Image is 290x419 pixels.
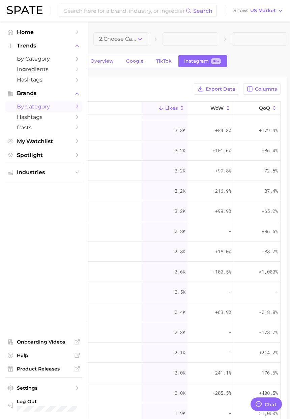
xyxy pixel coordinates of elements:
[175,328,185,336] span: 2.3k
[17,152,71,158] span: Spotlight
[17,385,71,391] span: Settings
[194,83,239,95] button: Export Data
[5,88,82,98] button: Brands
[17,56,71,62] span: by Category
[275,288,278,296] span: -
[17,138,71,144] span: My Watchlist
[120,55,149,67] a: Google
[212,268,231,276] span: +100.5%
[17,366,71,372] span: Product Releases
[5,337,82,347] a: Onboarding Videos
[212,187,231,195] span: -216.9%
[17,124,71,131] span: Posts
[175,248,185,256] span: 2.8k
[175,389,185,397] span: 2.0k
[215,207,231,215] span: +99.9%
[150,55,177,67] a: TikTok
[193,8,212,14] span: Search
[212,389,231,397] span: -205.5%
[5,122,82,133] a: Posts
[262,147,278,155] span: +86.4%
[233,9,248,12] span: Show
[5,396,82,414] a: Log out. Currently logged in with e-mail yumi.toki@spate.nyc.
[5,74,82,85] a: Hashtags
[212,369,231,377] span: -241.1%
[175,147,185,155] span: 3.2k
[17,43,71,49] span: Trends
[259,389,278,397] span: +400.5%
[262,248,278,256] span: -88.7%
[5,54,82,64] a: by Category
[175,288,185,296] span: 2.5k
[178,55,227,67] a: InstagramBeta
[90,58,114,64] span: Overview
[215,308,231,316] span: +63.9%
[175,268,185,276] span: 2.6k
[175,207,185,215] span: 3.2k
[5,383,82,393] a: Settings
[17,66,71,72] span: Ingredients
[215,126,231,134] span: +84.3%
[262,167,278,175] span: +72.5%
[17,169,71,175] span: Industries
[156,58,172,64] span: TikTok
[259,410,278,416] span: >1,000%
[5,41,82,51] button: Trends
[5,101,82,112] a: by Category
[175,187,185,195] span: 3.2k
[142,102,188,115] button: Likes
[17,339,71,345] span: Onboarding Videos
[175,167,185,175] span: 3.2k
[212,147,231,155] span: +101.6%
[262,187,278,195] span: -87.4%
[5,350,82,360] a: Help
[232,6,285,15] button: ShowUS Market
[184,58,209,64] span: Instagram
[85,55,119,67] a: Overview
[7,6,42,14] img: SPATE
[259,369,278,377] span: -176.6%
[259,308,278,316] span: -218.8%
[126,58,144,64] span: Google
[259,349,278,357] span: +214.2%
[5,136,82,147] a: My Watchlist
[175,126,185,134] span: 3.3k
[215,248,231,256] span: +18.0%
[229,409,231,417] span: -
[63,5,186,17] input: Search here for a brand, industry, or ingredient
[17,352,71,358] span: Help
[175,369,185,377] span: 2.0k
[175,409,185,417] span: 1.9k
[17,29,71,35] span: Home
[17,103,71,110] span: by Category
[5,167,82,178] button: Industries
[5,112,82,122] a: Hashtags
[259,126,278,134] span: +179.4%
[165,105,178,111] span: Likes
[93,32,149,46] button: 2.Choose Category
[234,102,280,115] button: QoQ
[250,9,276,12] span: US Market
[229,227,231,235] span: -
[5,150,82,160] a: Spotlight
[229,328,231,336] span: -
[243,83,281,95] button: Columns
[175,349,185,357] span: 2.1k
[229,349,231,357] span: -
[215,167,231,175] span: +99.8%
[5,64,82,74] a: Ingredients
[175,308,185,316] span: 2.4k
[99,36,136,42] span: 2. Choose Category
[5,364,82,374] a: Product Releases
[206,86,235,92] span: Export Data
[213,58,219,64] span: Beta
[259,328,278,336] span: -178.7%
[5,27,82,37] a: Home
[262,227,278,235] span: +86.5%
[17,90,71,96] span: Brands
[210,105,224,111] span: WoW
[17,114,71,120] span: Hashtags
[17,76,71,83] span: Hashtags
[17,398,77,405] span: Log Out
[259,268,278,275] span: >1,000%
